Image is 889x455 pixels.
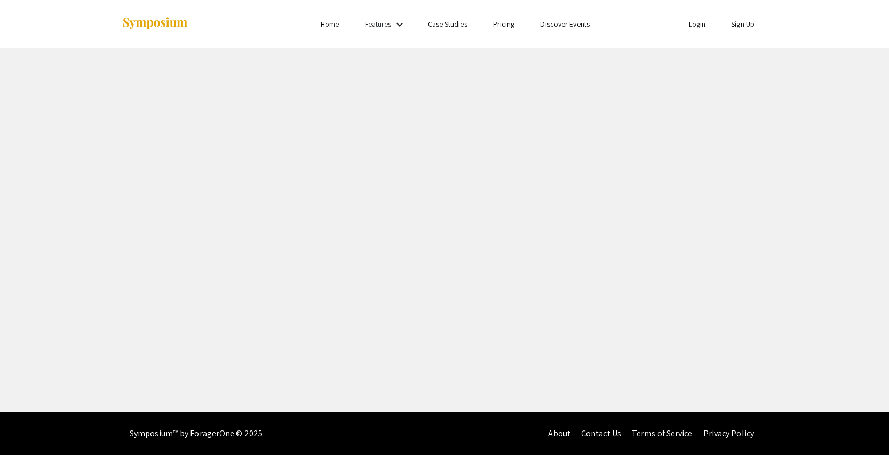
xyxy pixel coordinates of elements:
a: Features [365,19,392,29]
img: Symposium by ForagerOne [122,17,188,31]
a: Home [321,19,339,29]
div: Symposium™ by ForagerOne © 2025 [130,412,263,455]
a: Contact Us [581,428,621,439]
a: Case Studies [428,19,467,29]
a: Terms of Service [632,428,693,439]
a: Discover Events [540,19,590,29]
a: Pricing [493,19,515,29]
a: Login [689,19,706,29]
a: About [548,428,570,439]
a: Privacy Policy [703,428,754,439]
mat-icon: Expand Features list [393,18,406,31]
a: Sign Up [731,19,755,29]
